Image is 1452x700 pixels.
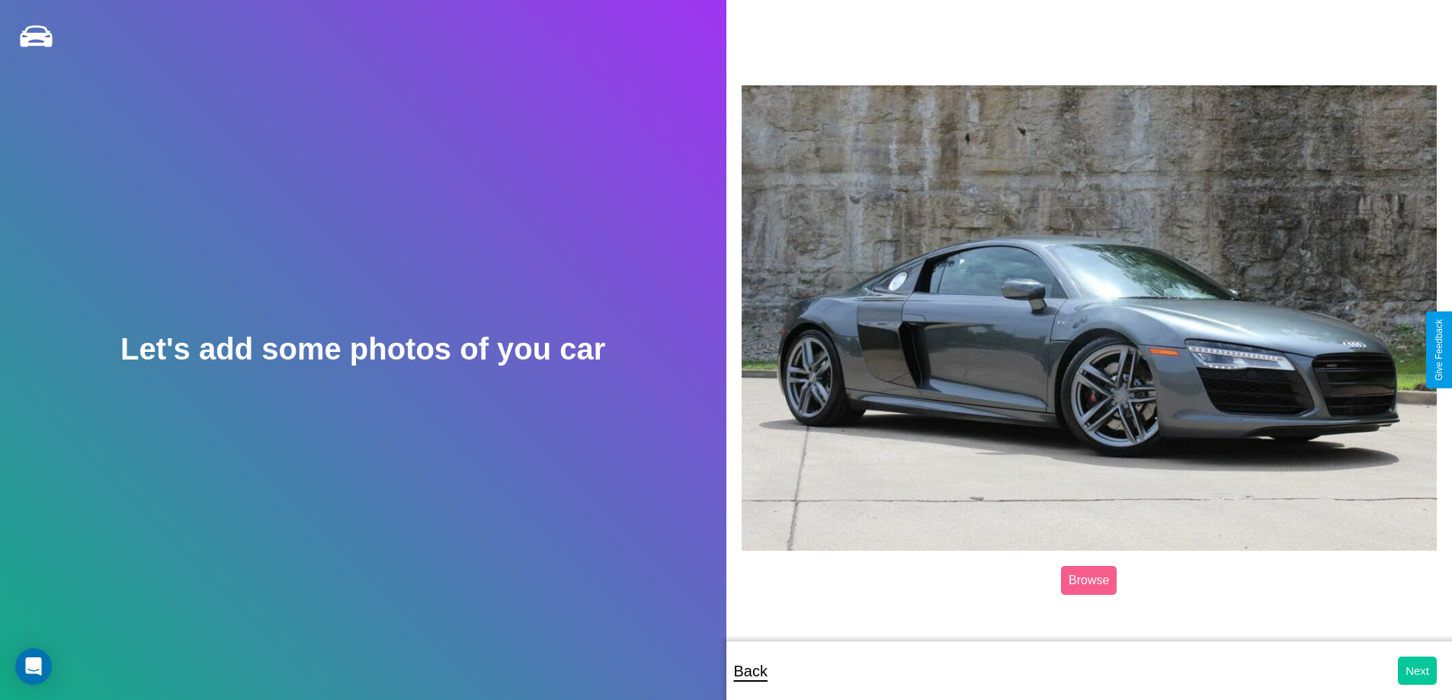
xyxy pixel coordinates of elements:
div: Give Feedback [1434,319,1444,381]
p: Back [734,657,768,685]
img: posted [742,85,1438,551]
label: Browse [1061,566,1117,595]
div: Open Intercom Messenger [15,648,52,685]
button: Next [1398,657,1437,685]
h2: Let's add some photos of you car [120,332,605,366]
